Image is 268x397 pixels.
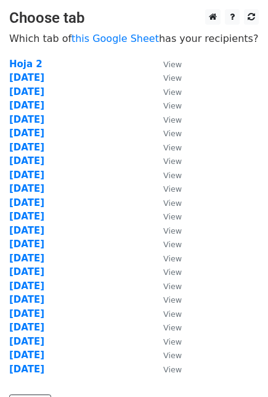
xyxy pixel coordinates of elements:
[163,295,182,305] small: View
[151,308,182,319] a: View
[9,183,44,194] a: [DATE]
[163,254,182,263] small: View
[9,280,44,292] a: [DATE]
[163,365,182,374] small: View
[9,308,44,319] a: [DATE]
[71,33,159,44] a: this Google Sheet
[9,170,44,181] a: [DATE]
[163,143,182,152] small: View
[163,309,182,319] small: View
[163,171,182,180] small: View
[9,114,44,125] a: [DATE]
[163,184,182,194] small: View
[163,323,182,332] small: View
[151,72,182,83] a: View
[151,364,182,375] a: View
[9,32,259,45] p: Which tab of has your recipients?
[151,114,182,125] a: View
[151,266,182,277] a: View
[9,239,44,250] a: [DATE]
[9,155,44,166] a: [DATE]
[9,266,44,277] a: [DATE]
[151,170,182,181] a: View
[163,129,182,138] small: View
[9,322,44,333] a: [DATE]
[151,225,182,236] a: View
[151,322,182,333] a: View
[9,294,44,305] a: [DATE]
[9,128,44,139] a: [DATE]
[9,72,44,83] a: [DATE]
[163,115,182,125] small: View
[9,197,44,208] a: [DATE]
[151,128,182,139] a: View
[151,239,182,250] a: View
[151,253,182,264] a: View
[9,59,43,70] a: Hoja 2
[9,100,44,111] a: [DATE]
[151,197,182,208] a: View
[163,351,182,360] small: View
[163,60,182,69] small: View
[151,294,182,305] a: View
[163,73,182,83] small: View
[9,225,44,236] a: [DATE]
[151,336,182,347] a: View
[151,86,182,97] a: View
[151,155,182,166] a: View
[163,337,182,346] small: View
[163,282,182,291] small: View
[9,350,44,361] a: [DATE]
[163,101,182,110] small: View
[163,268,182,277] small: View
[163,212,182,221] small: View
[151,211,182,222] a: View
[151,142,182,153] a: View
[163,157,182,166] small: View
[9,364,44,375] a: [DATE]
[163,88,182,97] small: View
[9,211,44,222] a: [DATE]
[163,240,182,249] small: View
[151,183,182,194] a: View
[151,280,182,292] a: View
[163,198,182,208] small: View
[151,350,182,361] a: View
[9,142,44,153] a: [DATE]
[151,100,182,111] a: View
[9,9,259,27] h3: Choose tab
[9,253,44,264] a: [DATE]
[9,86,44,97] a: [DATE]
[9,336,44,347] a: [DATE]
[151,59,182,70] a: View
[163,226,182,235] small: View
